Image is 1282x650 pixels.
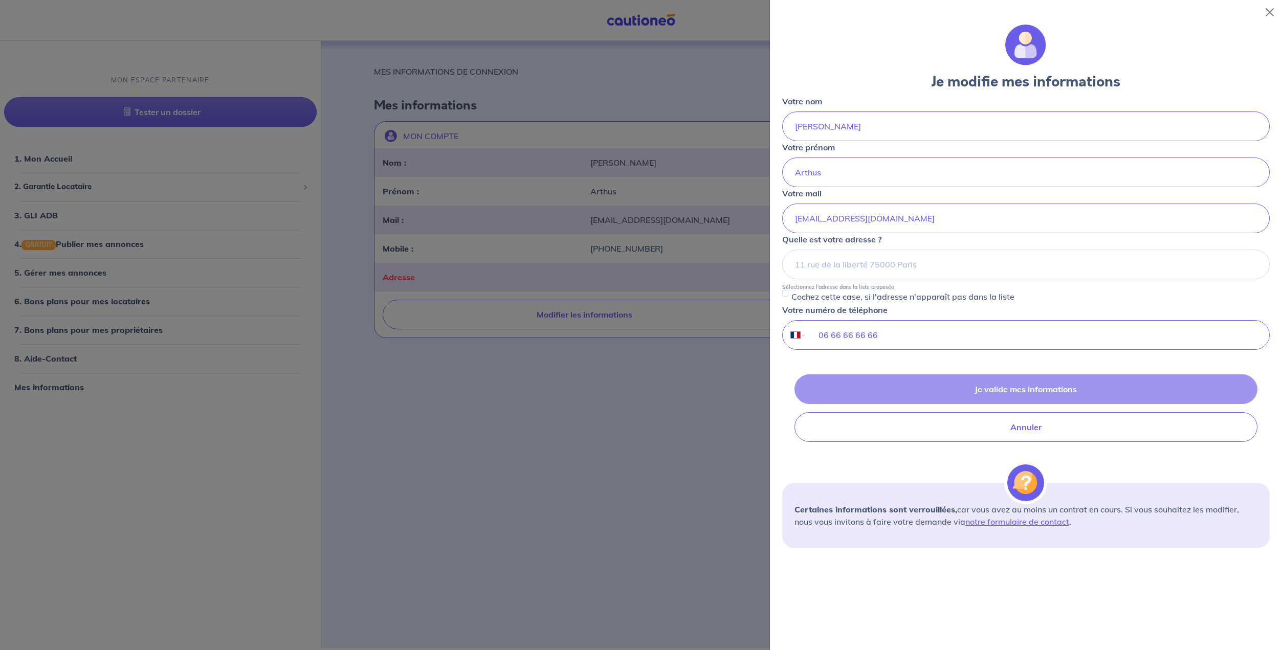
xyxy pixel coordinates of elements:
p: Votre mail [782,187,822,199]
input: John [782,158,1270,187]
button: Close [1262,4,1278,20]
input: mail@mail.com [782,204,1270,233]
h3: Je modifie mes informations [782,74,1270,91]
p: Quelle est votre adresse ? [782,233,881,245]
p: Votre numéro de téléphone [782,304,888,316]
input: 06 34 34 34 34 [806,321,1269,349]
img: illu_account.svg [1005,25,1046,65]
input: Doe [782,111,1270,141]
p: Sélectionnez l'adresse dans la liste proposée [782,283,894,290]
p: Votre nom [782,95,822,107]
button: Annuler [794,412,1257,442]
a: notre formulaire de contact [965,517,1069,527]
p: Votre prénom [782,141,835,153]
p: car vous avez au moins un contrat en cours. Si vous souhaitez les modifier, nous vous invitons à ... [794,503,1257,528]
img: illu_alert_question.svg [1007,464,1044,501]
p: Cochez cette case, si l'adresse n'apparaît pas dans la liste [791,290,1014,303]
strong: Certaines informations sont verrouillées, [794,504,957,514]
input: 11 rue de la liberté 75000 Paris [782,250,1270,279]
